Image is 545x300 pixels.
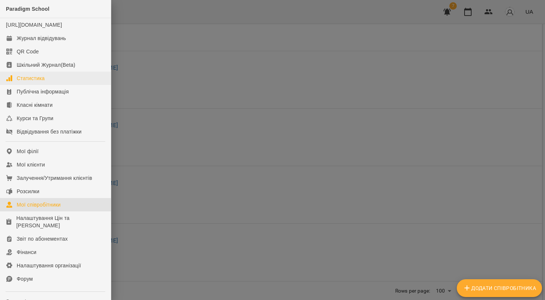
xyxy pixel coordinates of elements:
[463,284,536,293] span: Додати співробітника
[17,88,69,95] div: Публічна інформація
[17,248,36,256] div: Фінанси
[17,262,81,269] div: Налаштування організації
[17,101,53,109] div: Класні кімнати
[17,61,75,69] div: Шкільний Журнал(Beta)
[17,201,61,208] div: Мої співробітники
[16,214,105,229] div: Налаштування Цін та [PERSON_NAME]
[17,75,45,82] div: Статистика
[17,115,53,122] div: Курси та Групи
[17,174,92,182] div: Залучення/Утримання клієнтів
[17,188,39,195] div: Розсилки
[457,279,542,297] button: Додати співробітника
[6,6,49,12] span: Paradigm School
[17,161,45,168] div: Мої клієнти
[17,235,68,243] div: Звіт по абонементах
[17,275,33,283] div: Форум
[17,148,39,155] div: Мої філії
[17,34,66,42] div: Журнал відвідувань
[6,22,62,28] a: [URL][DOMAIN_NAME]
[17,128,82,135] div: Відвідування без платіжки
[17,48,39,55] div: QR Code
